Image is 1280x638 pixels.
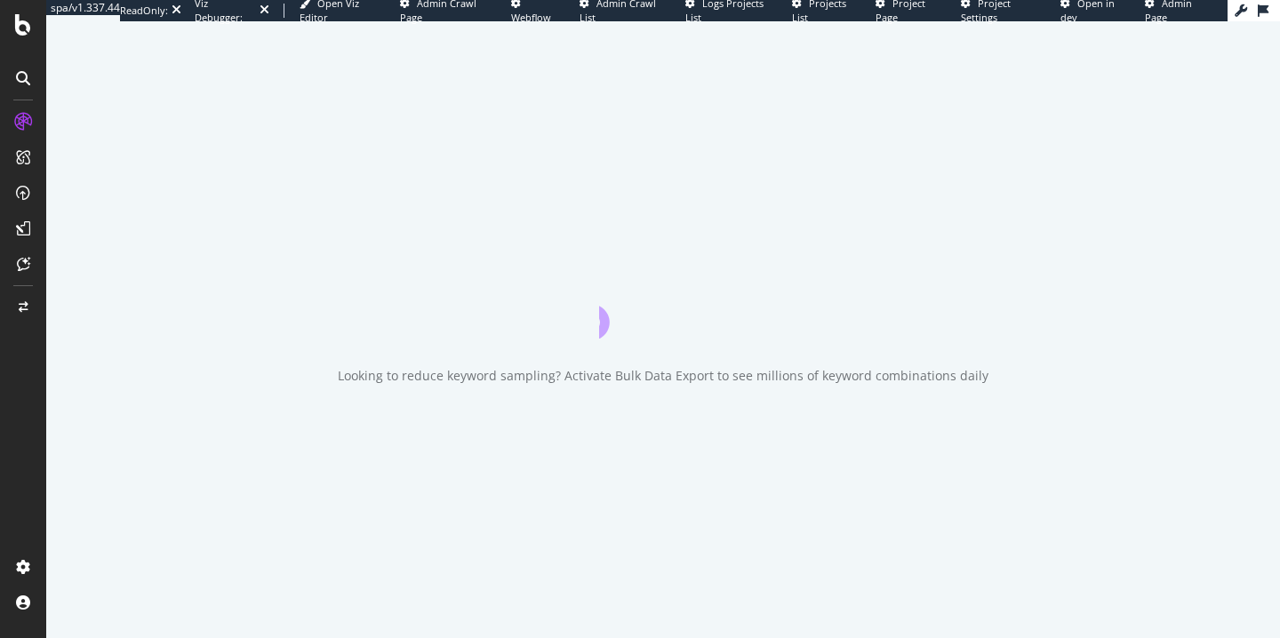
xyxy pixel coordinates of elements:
div: Looking to reduce keyword sampling? Activate Bulk Data Export to see millions of keyword combinat... [338,367,988,385]
div: ReadOnly: [120,4,168,18]
div: animation [599,275,727,339]
span: Webflow [511,11,551,24]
